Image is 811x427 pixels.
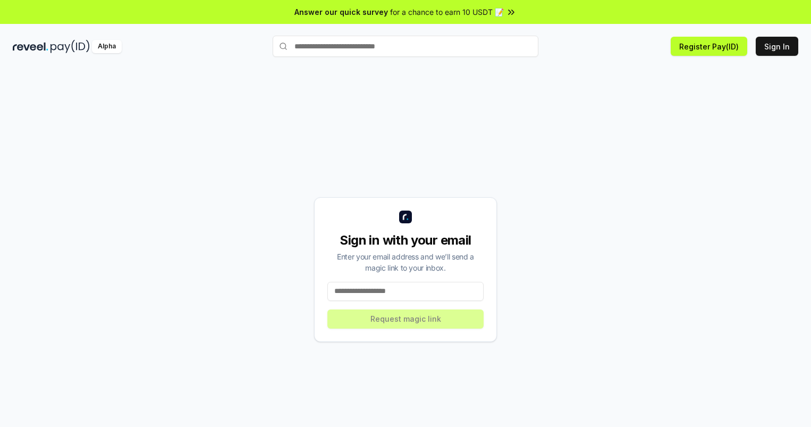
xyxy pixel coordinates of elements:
button: Register Pay(ID) [671,37,747,56]
div: Alpha [92,40,122,53]
span: Answer our quick survey [294,6,388,18]
div: Sign in with your email [327,232,484,249]
img: logo_small [399,211,412,223]
img: reveel_dark [13,40,48,53]
button: Sign In [756,37,798,56]
span: for a chance to earn 10 USDT 📝 [390,6,504,18]
div: Enter your email address and we’ll send a magic link to your inbox. [327,251,484,273]
img: pay_id [50,40,90,53]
